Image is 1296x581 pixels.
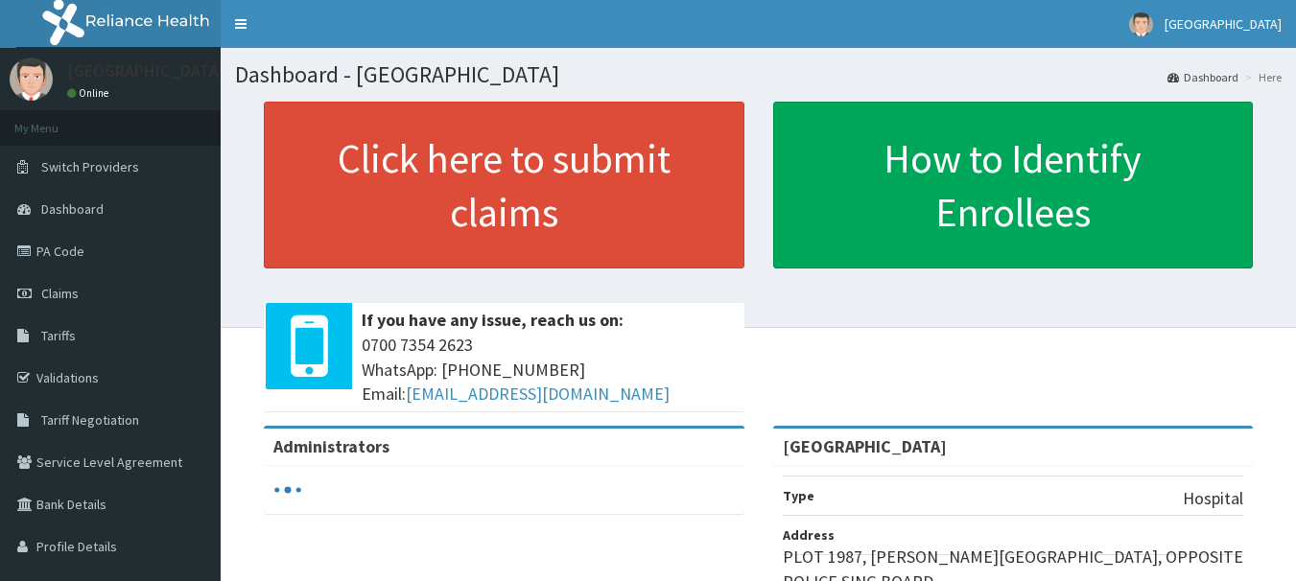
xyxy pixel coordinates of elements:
li: Here [1240,69,1282,85]
span: Claims [41,285,79,302]
b: If you have any issue, reach us on: [362,309,624,331]
strong: [GEOGRAPHIC_DATA] [783,435,947,457]
a: Online [67,86,113,100]
img: User Image [1129,12,1153,36]
span: 0700 7354 2623 WhatsApp: [PHONE_NUMBER] Email: [362,333,735,407]
a: How to Identify Enrollees [773,102,1254,268]
b: Administrators [273,435,389,457]
span: Dashboard [41,200,104,218]
span: Tariff Negotiation [41,411,139,429]
p: [GEOGRAPHIC_DATA] [67,62,225,80]
p: Hospital [1183,486,1243,511]
span: Tariffs [41,327,76,344]
h1: Dashboard - [GEOGRAPHIC_DATA] [235,62,1282,87]
svg: audio-loading [273,476,302,504]
a: Dashboard [1167,69,1238,85]
a: [EMAIL_ADDRESS][DOMAIN_NAME] [406,383,670,405]
a: Click here to submit claims [264,102,744,268]
b: Address [783,526,835,544]
span: [GEOGRAPHIC_DATA] [1165,15,1282,33]
span: Switch Providers [41,158,139,175]
b: Type [783,487,814,504]
img: User Image [10,58,53,101]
